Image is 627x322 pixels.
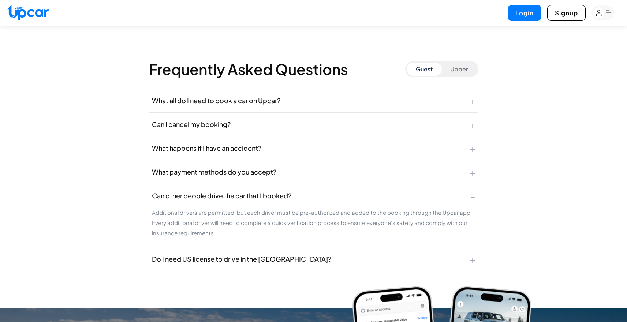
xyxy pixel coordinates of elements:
[149,184,478,207] button: Can other people drive the car that I booked?−
[152,191,291,201] span: Can other people drive the car that I booked?
[149,113,478,136] button: Can I cancel my booking?+
[149,64,348,74] h2: Frequently Asked Questions
[7,5,49,20] img: Upcar Logo
[442,63,477,76] button: Upper
[152,96,280,106] span: What all do I need to book a car on Upcar?
[152,143,261,153] span: What happens if I have an accident?
[149,247,478,271] button: Do I need US license to drive in the [GEOGRAPHIC_DATA]?+
[470,95,475,106] span: +
[470,119,475,130] span: +
[470,190,475,202] span: −
[149,89,478,112] button: What all do I need to book a car on Upcar?+
[152,167,276,177] span: What payment methods do you accept?
[547,5,586,21] button: Signup
[470,142,475,154] span: +
[152,254,331,264] span: Do I need US license to drive in the [GEOGRAPHIC_DATA]?
[152,119,231,130] span: Can I cancel my booking?
[149,160,478,184] button: What payment methods do you accept?+
[152,207,475,238] p: Additional drivers are permitted, but each driver must be pre-authorized and added to the booking...
[470,253,475,265] span: +
[508,5,541,21] button: Login
[470,166,475,178] span: +
[407,63,442,76] button: Guest
[149,136,478,160] button: What happens if I have an accident?+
